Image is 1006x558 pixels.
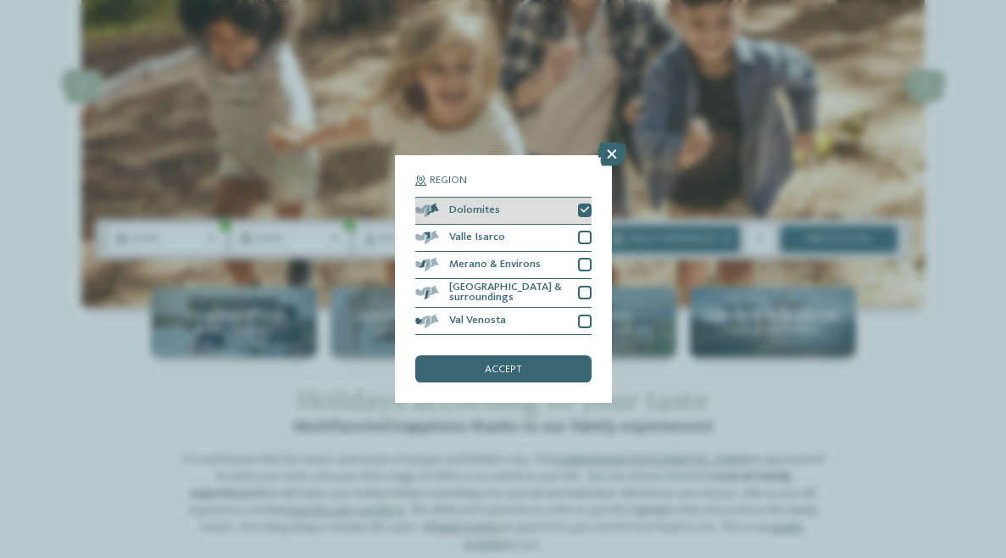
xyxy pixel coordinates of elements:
[449,315,506,326] span: Val Venosta
[449,259,541,271] span: Merano & Environs
[449,205,500,216] span: Dolomites
[449,282,567,304] span: [GEOGRAPHIC_DATA] & surroundings
[485,365,522,376] span: accept
[449,232,505,243] span: Valle Isarco
[430,176,467,187] span: Region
